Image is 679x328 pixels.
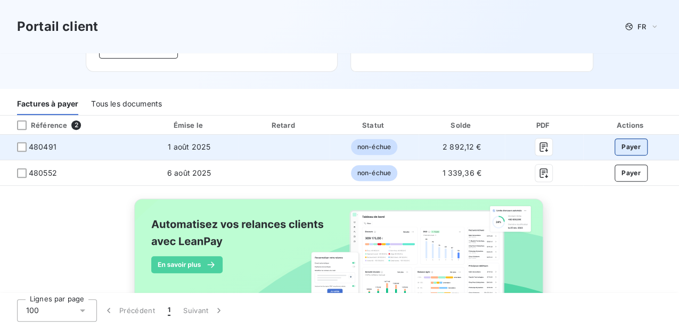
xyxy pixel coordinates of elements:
span: 480552 [29,168,57,178]
span: non-échue [351,139,397,155]
div: Factures à payer [17,93,78,115]
span: non-échue [351,165,397,181]
div: Statut [332,120,416,130]
span: FR [637,22,646,31]
div: Tous les documents [91,93,162,115]
span: 2 892,12 € [443,142,481,151]
span: 480491 [29,142,56,152]
div: Émise le [142,120,236,130]
button: Précédent [97,299,161,322]
h3: Portail client [17,17,98,36]
div: Solde [421,120,503,130]
button: Payer [615,165,648,182]
button: Suivant [177,299,231,322]
div: Référence [9,120,67,130]
span: 100 [26,305,39,316]
span: 1 août 2025 [168,142,210,151]
button: 1 [161,299,177,322]
div: Retard [241,120,328,130]
span: 1 339,36 € [442,168,481,177]
button: Payer [615,138,648,155]
span: 1 [168,305,170,316]
span: 2 [71,120,81,130]
img: banner [125,192,555,323]
span: 6 août 2025 [167,168,211,177]
div: PDF [507,120,580,130]
div: Actions [585,120,677,130]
